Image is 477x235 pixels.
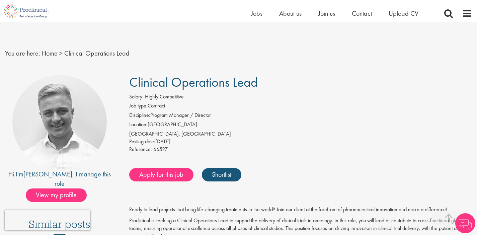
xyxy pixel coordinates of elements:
label: Job type: [129,102,148,110]
span: You are here: [5,49,40,58]
a: Join us [318,9,335,18]
iframe: reCAPTCHA [5,210,90,230]
a: breadcrumb link [42,49,58,58]
a: Shortlist [202,168,241,181]
p: . [129,195,472,203]
img: imeage of recruiter Joshua Bye [12,75,107,169]
li: [GEOGRAPHIC_DATA] [129,121,472,130]
label: Reference: [129,146,152,153]
span: 66527 [153,146,168,153]
p: Ready to lead projects that bring life-changing treatments to the world? Join our client at the f... [129,206,472,214]
span: > [59,49,63,58]
a: [PERSON_NAME] [23,170,72,178]
a: Contact [352,9,372,18]
span: Posting date: [129,138,155,145]
span: Highly Competitive [145,93,184,100]
a: View my profile [26,190,93,199]
span: View my profile [26,188,87,202]
div: [GEOGRAPHIC_DATA], [GEOGRAPHIC_DATA] [129,130,472,138]
label: Discipline: [129,111,150,119]
li: Program Manager / Director [129,111,472,121]
a: About us [279,9,302,18]
div: Hi I'm , I manage this role [5,169,114,188]
span: Clinical Operations Lead [64,49,130,58]
label: Salary: [129,93,144,101]
label: Location: [129,121,148,129]
div: [DATE] [129,138,472,146]
a: Jobs [251,9,262,18]
a: Apply for this job [129,168,193,181]
span: Clinical Operations Lead [129,74,258,91]
li: Contract [129,102,472,111]
img: Chatbot [455,213,475,233]
a: Upload CV [389,9,418,18]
